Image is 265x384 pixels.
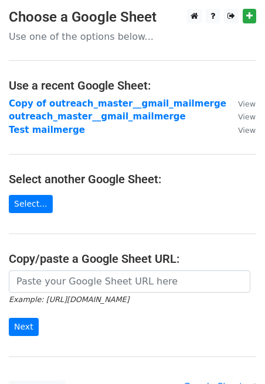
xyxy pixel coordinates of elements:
[238,126,256,135] small: View
[238,100,256,108] small: View
[226,98,256,109] a: View
[226,125,256,135] a: View
[9,78,256,92] h4: Use a recent Google Sheet:
[9,9,256,26] h3: Choose a Google Sheet
[238,112,256,121] small: View
[9,125,85,135] a: Test mailmerge
[9,252,256,266] h4: Copy/paste a Google Sheet URL:
[9,30,256,43] p: Use one of the options below...
[226,111,256,122] a: View
[9,98,226,109] a: Copy of outreach_master__gmail_mailmerge
[9,195,53,213] a: Select...
[9,295,129,304] small: Example: [URL][DOMAIN_NAME]
[206,328,265,384] iframe: Chat Widget
[9,270,250,293] input: Paste your Google Sheet URL here
[9,318,39,336] input: Next
[9,172,256,186] h4: Select another Google Sheet:
[9,111,186,122] a: outreach_master__gmail_mailmerge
